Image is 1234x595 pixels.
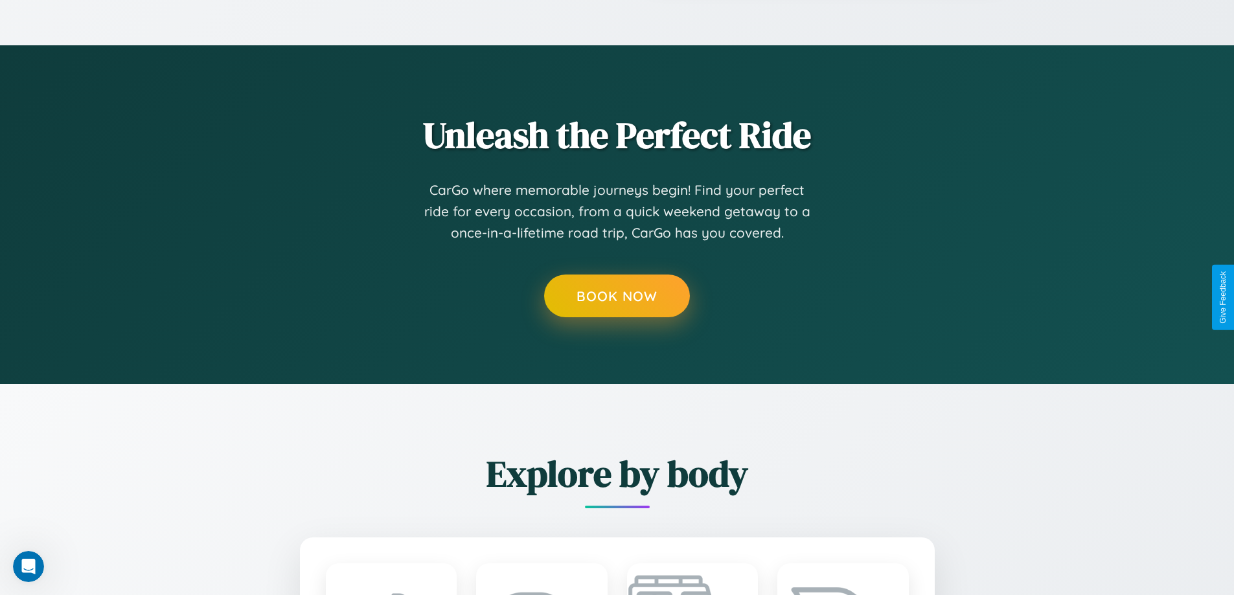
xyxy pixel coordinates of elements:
[544,275,690,317] button: Book Now
[229,449,1006,499] h2: Explore by body
[13,551,44,582] iframe: Intercom live chat
[1218,271,1228,324] div: Give Feedback
[229,110,1006,160] h2: Unleash the Perfect Ride
[423,179,812,244] p: CarGo where memorable journeys begin! Find your perfect ride for every occasion, from a quick wee...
